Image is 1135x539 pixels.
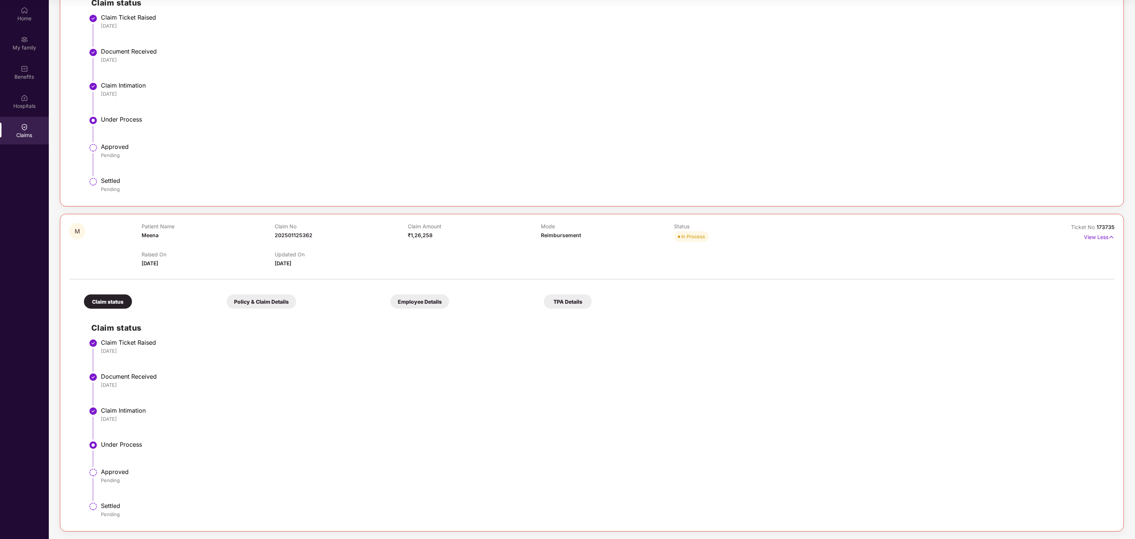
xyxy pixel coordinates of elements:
img: svg+xml;base64,PHN2ZyBpZD0iU3RlcC1QZW5kaW5nLTMyeDMyIiB4bWxucz0iaHR0cDovL3d3dy53My5vcmcvMjAwMC9zdm... [89,143,98,152]
div: Approved [101,468,1107,475]
div: Under Process [101,116,1107,123]
span: 202501125362 [275,232,312,238]
span: Ticket No [1071,224,1097,230]
div: [DATE] [101,348,1107,354]
div: Pending [101,511,1107,518]
div: [DATE] [101,382,1107,388]
div: Claim Intimation [101,82,1107,89]
p: Claim Amount [408,223,541,229]
img: svg+xml;base64,PHN2ZyBpZD0iU3RlcC1Eb25lLTMyeDMyIiB4bWxucz0iaHR0cDovL3d3dy53My5vcmcvMjAwMC9zdmciIH... [89,373,98,382]
div: Claim status [84,294,132,309]
p: View Less [1084,231,1115,241]
div: TPA Details [544,294,592,309]
img: svg+xml;base64,PHN2ZyBpZD0iU3RlcC1BY3RpdmUtMzJ4MzIiIHhtbG5zPSJodHRwOi8vd3d3LnczLm9yZy8yMDAwL3N2Zy... [89,441,98,450]
span: [DATE] [275,260,291,266]
div: Employee Details [390,294,449,309]
p: Raised On [142,251,275,257]
img: svg+xml;base64,PHN2ZyBpZD0iU3RlcC1Eb25lLTMyeDMyIiB4bWxucz0iaHR0cDovL3d3dy53My5vcmcvMjAwMC9zdmciIH... [89,82,98,91]
img: svg+xml;base64,PHN2ZyB4bWxucz0iaHR0cDovL3d3dy53My5vcmcvMjAwMC9zdmciIHdpZHRoPSIxNyIgaGVpZ2h0PSIxNy... [1108,233,1115,241]
div: Claim Intimation [101,407,1107,414]
img: svg+xml;base64,PHN2ZyBpZD0iSG9zcGl0YWxzIiB4bWxucz0iaHR0cDovL3d3dy53My5vcmcvMjAwMC9zdmciIHdpZHRoPS... [21,94,28,102]
img: svg+xml;base64,PHN2ZyBpZD0iU3RlcC1BY3RpdmUtMzJ4MzIiIHhtbG5zPSJodHRwOi8vd3d3LnczLm9yZy8yMDAwL3N2Zy... [89,116,98,125]
div: Pending [101,186,1107,192]
div: Document Received [101,373,1107,380]
p: Mode [541,223,674,229]
div: Settled [101,177,1107,184]
img: svg+xml;base64,PHN2ZyBpZD0iQmVuZWZpdHMiIHhtbG5zPSJodHRwOi8vd3d3LnczLm9yZy8yMDAwL3N2ZyIgd2lkdGg9Ij... [21,65,28,72]
span: [DATE] [142,260,158,266]
div: [DATE] [101,23,1107,29]
img: svg+xml;base64,PHN2ZyBpZD0iU3RlcC1Eb25lLTMyeDMyIiB4bWxucz0iaHR0cDovL3d3dy53My5vcmcvMjAwMC9zdmciIH... [89,407,98,416]
div: [DATE] [101,91,1107,97]
span: Reimbursement [541,232,581,238]
img: svg+xml;base64,PHN2ZyBpZD0iU3RlcC1Eb25lLTMyeDMyIiB4bWxucz0iaHR0cDovL3d3dy53My5vcmcvMjAwMC9zdmciIH... [89,14,98,23]
img: svg+xml;base64,PHN2ZyBpZD0iQ2xhaW0iIHhtbG5zPSJodHRwOi8vd3d3LnczLm9yZy8yMDAwL3N2ZyIgd2lkdGg9IjIwIi... [21,123,28,131]
img: svg+xml;base64,PHN2ZyBpZD0iU3RlcC1QZW5kaW5nLTMyeDMyIiB4bWxucz0iaHR0cDovL3d3dy53My5vcmcvMjAwMC9zdm... [89,468,98,477]
div: Pending [101,477,1107,484]
div: [DATE] [101,416,1107,422]
img: svg+xml;base64,PHN2ZyBpZD0iU3RlcC1QZW5kaW5nLTMyeDMyIiB4bWxucz0iaHR0cDovL3d3dy53My5vcmcvMjAwMC9zdm... [89,177,98,186]
span: M [75,228,80,235]
span: ₹1,26,258 [408,232,433,238]
img: svg+xml;base64,PHN2ZyBpZD0iU3RlcC1Eb25lLTMyeDMyIiB4bWxucz0iaHR0cDovL3d3dy53My5vcmcvMjAwMC9zdmciIH... [89,48,98,57]
p: Claim No [275,223,408,229]
img: svg+xml;base64,PHN2ZyB3aWR0aD0iMjAiIGhlaWdodD0iMjAiIHZpZXdCb3g9IjAgMCAyMCAyMCIgZmlsbD0ibm9uZSIgeG... [21,36,28,43]
div: In Process [682,233,705,240]
div: Claim Ticket Raised [101,14,1107,21]
img: svg+xml;base64,PHN2ZyBpZD0iSG9tZSIgeG1sbnM9Imh0dHA6Ly93d3cudzMub3JnLzIwMDAvc3ZnIiB3aWR0aD0iMjAiIG... [21,7,28,14]
div: Policy & Claim Details [227,294,296,309]
div: [DATE] [101,57,1107,63]
div: Document Received [101,48,1107,55]
div: Pending [101,152,1107,158]
div: Claim Ticket Raised [101,339,1107,346]
h2: Claim status [91,322,1107,334]
span: Meena [142,232,159,238]
p: Updated On [275,251,408,257]
div: Settled [101,502,1107,509]
p: Patient Name [142,223,275,229]
div: Approved [101,143,1107,150]
div: Under Process [101,441,1107,448]
img: svg+xml;base64,PHN2ZyBpZD0iU3RlcC1QZW5kaW5nLTMyeDMyIiB4bWxucz0iaHR0cDovL3d3dy53My5vcmcvMjAwMC9zdm... [89,502,98,511]
p: Status [674,223,807,229]
img: svg+xml;base64,PHN2ZyBpZD0iU3RlcC1Eb25lLTMyeDMyIiB4bWxucz0iaHR0cDovL3d3dy53My5vcmcvMjAwMC9zdmciIH... [89,339,98,348]
span: 173735 [1097,224,1115,230]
